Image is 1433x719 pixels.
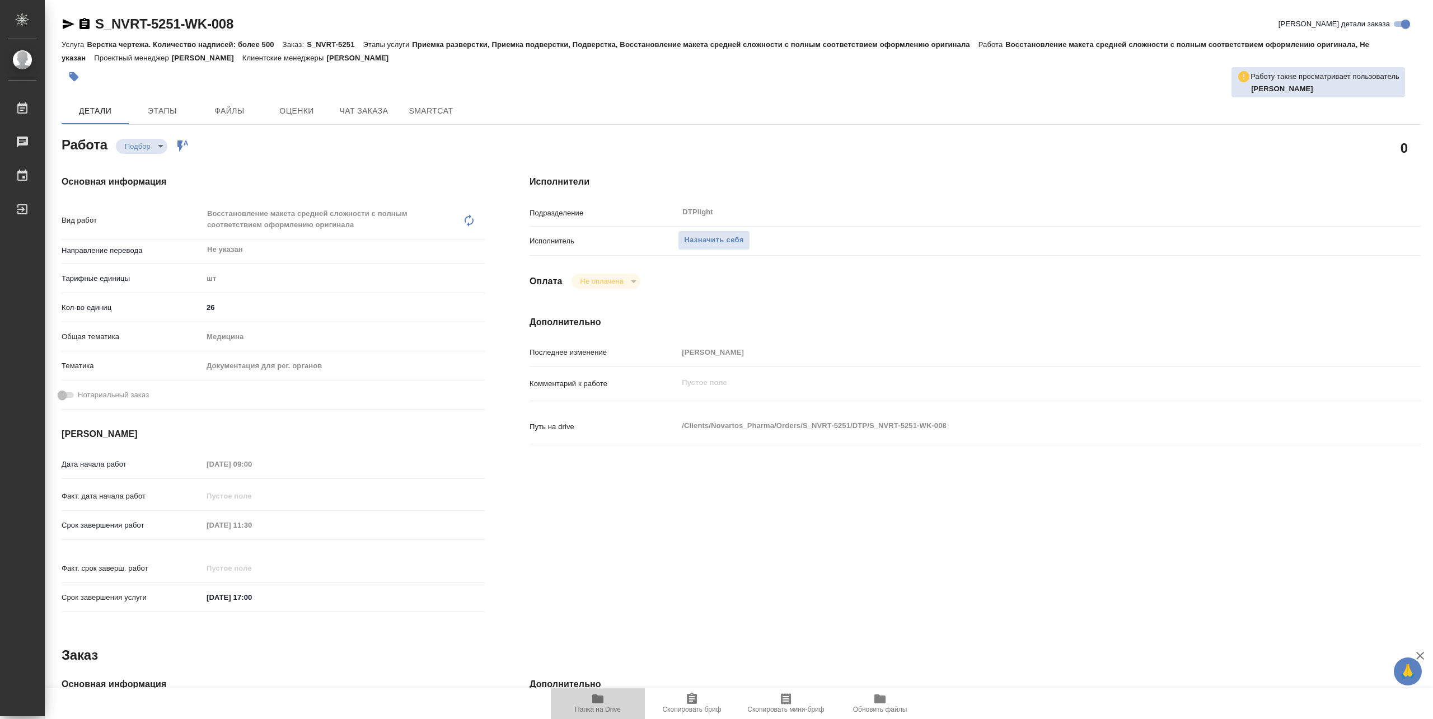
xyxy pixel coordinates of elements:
span: Этапы [135,104,189,118]
h4: Дополнительно [530,316,1421,329]
p: Приемка разверстки, Приемка подверстки, Подверстка, Восстановление макета средней сложности с пол... [412,40,978,49]
p: Факт. дата начала работ [62,491,203,502]
p: Верстка чертежа. Количество надписей: более 500 [87,40,282,49]
p: Этапы услуги [363,40,413,49]
p: Вид работ [62,215,203,226]
span: SmartCat [404,104,458,118]
h2: Заказ [62,646,98,664]
p: Исполнитель [530,236,678,247]
button: Скопировать мини-бриф [739,688,833,719]
p: Работа [978,40,1006,49]
span: Папка на Drive [575,706,621,713]
p: Срок завершения работ [62,520,203,531]
span: Детали [68,104,122,118]
p: Тематика [62,360,203,372]
input: Пустое поле [203,488,301,504]
h4: [PERSON_NAME] [62,427,485,441]
h2: Работа [62,134,107,154]
p: Подразделение [530,208,678,219]
h4: Основная информация [62,175,485,189]
p: Срок завершения услуги [62,592,203,603]
span: [PERSON_NAME] детали заказа [1279,18,1390,30]
span: Скопировать бриф [662,706,721,713]
input: Пустое поле [203,456,301,472]
span: Оценки [270,104,324,118]
p: Дата начала работ [62,459,203,470]
div: Медицина [203,327,485,346]
button: Назначить себя [678,231,750,250]
p: Комментарий к работе [530,378,678,389]
p: Факт. срок заверш. работ [62,563,203,574]
p: Работу также просматривает пользователь [1251,71,1399,82]
p: Грабко Мария [1251,83,1399,95]
p: Услуга [62,40,87,49]
button: Не оплачена [577,276,627,286]
p: Общая тематика [62,331,203,342]
div: Подбор [572,274,640,289]
button: Обновить файлы [833,688,927,719]
div: Подбор [116,139,167,154]
p: Последнее изменение [530,347,678,358]
p: Направление перевода [62,245,203,256]
button: Скопировать ссылку для ЯМессенджера [62,17,75,31]
p: Тарифные единицы [62,273,203,284]
input: Пустое поле [203,517,301,533]
span: 🙏 [1398,660,1417,683]
p: Клиентские менеджеры [242,54,327,62]
input: ✎ Введи что-нибудь [203,299,485,316]
button: Скопировать ссылку [78,17,91,31]
div: Документация для рег. органов [203,356,485,375]
textarea: /Clients/Novartos_Pharma/Orders/S_NVRT-5251/DTP/S_NVRT-5251-WK-008 [678,416,1346,435]
input: ✎ Введи что-нибудь [203,589,301,605]
span: Чат заказа [337,104,391,118]
span: Обновить файлы [853,706,907,713]
input: Пустое поле [203,560,301,576]
h4: Дополнительно [530,678,1421,691]
button: 🙏 [1394,657,1422,685]
button: Добавить тэг [62,64,86,89]
p: [PERSON_NAME] [326,54,397,62]
h4: Оплата [530,275,563,288]
span: Скопировать мини-бриф [747,706,824,713]
p: Проектный менеджер [94,54,171,62]
input: Пустое поле [678,344,1346,360]
h2: 0 [1401,138,1408,157]
button: Папка на Drive [551,688,645,719]
button: Подбор [121,142,154,151]
p: S_NVRT-5251 [307,40,363,49]
h4: Основная информация [62,678,485,691]
h4: Исполнители [530,175,1421,189]
button: Скопировать бриф [645,688,739,719]
p: Заказ: [283,40,307,49]
p: Кол-во единиц [62,302,203,313]
b: [PERSON_NAME] [1251,84,1313,93]
p: [PERSON_NAME] [172,54,242,62]
a: S_NVRT-5251-WK-008 [95,16,233,31]
span: Назначить себя [684,234,743,247]
div: шт [203,269,485,288]
span: Нотариальный заказ [78,389,149,401]
p: Путь на drive [530,421,678,433]
span: Файлы [203,104,256,118]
